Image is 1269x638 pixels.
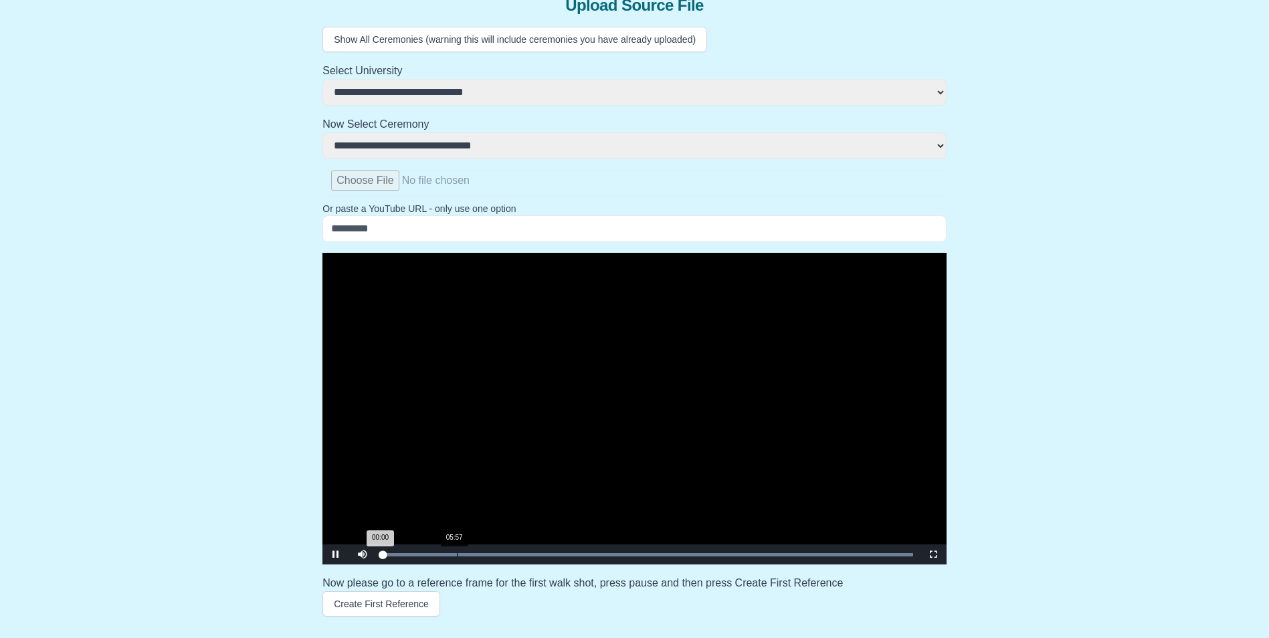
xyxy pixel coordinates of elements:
[383,553,913,556] div: Progress Bar
[322,116,947,132] h2: Now Select Ceremony
[322,575,947,591] h3: Now please go to a reference frame for the first walk shot, press pause and then press Create Fir...
[322,202,947,215] p: Or paste a YouTube URL - only use one option
[322,544,349,564] button: Pause
[920,544,947,564] button: Fullscreen
[322,591,440,617] button: Create First Reference
[322,63,947,79] h2: Select University
[322,253,947,564] div: Video Player
[349,544,376,564] button: Mute
[322,27,707,52] button: Show All Ceremonies (warning this will include ceremonies you have already uploaded)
